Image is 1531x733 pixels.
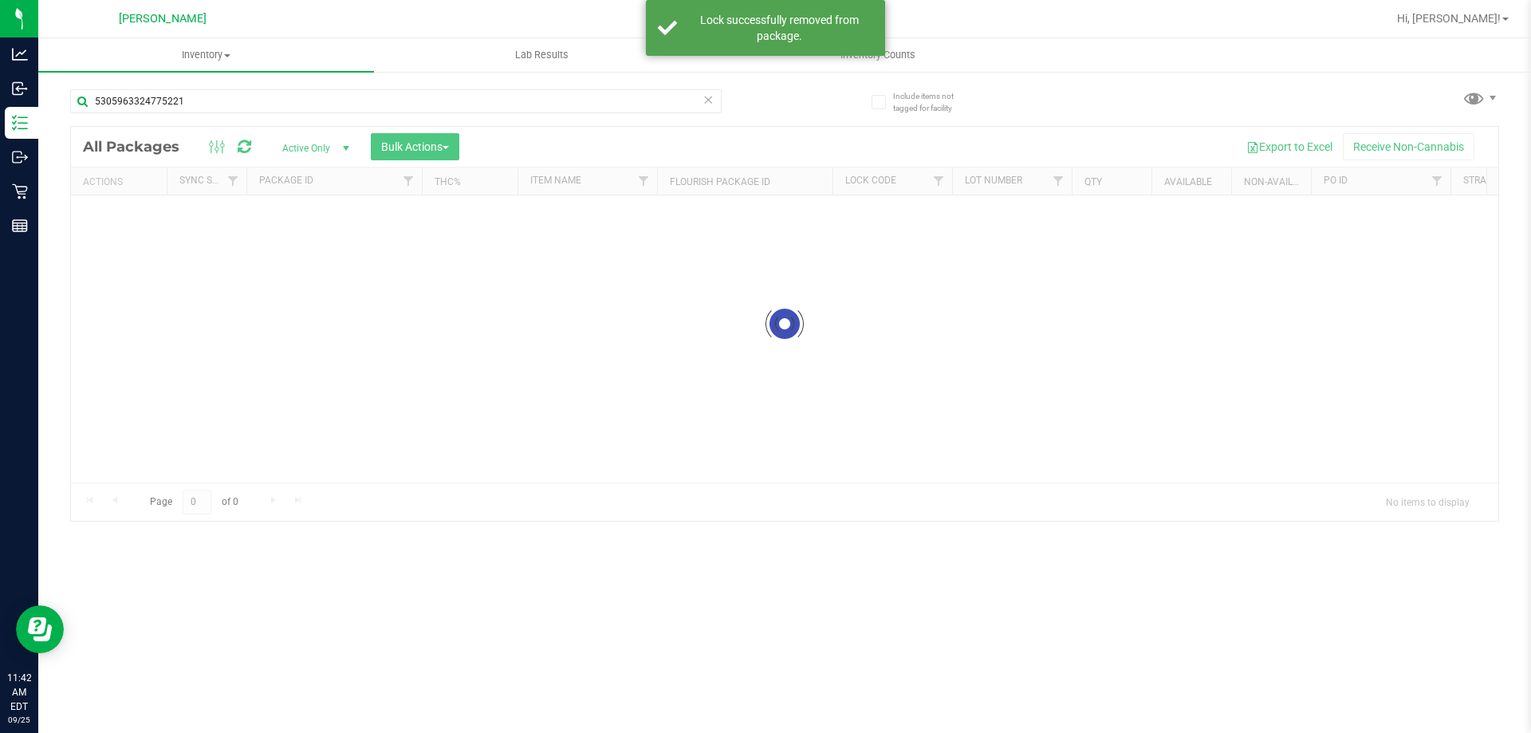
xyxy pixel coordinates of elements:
[38,38,374,72] a: Inventory
[494,48,590,62] span: Lab Results
[119,12,207,26] span: [PERSON_NAME]
[12,183,28,199] inline-svg: Retail
[1397,12,1501,25] span: Hi, [PERSON_NAME]!
[12,46,28,62] inline-svg: Analytics
[12,149,28,165] inline-svg: Outbound
[70,89,722,113] input: Search Package ID, Item Name, SKU, Lot or Part Number...
[686,12,873,44] div: Lock successfully removed from package.
[12,81,28,97] inline-svg: Inbound
[703,89,714,110] span: Clear
[16,605,64,653] iframe: Resource center
[7,671,31,714] p: 11:42 AM EDT
[12,115,28,131] inline-svg: Inventory
[893,90,973,114] span: Include items not tagged for facility
[374,38,710,72] a: Lab Results
[12,218,28,234] inline-svg: Reports
[38,48,374,62] span: Inventory
[7,714,31,726] p: 09/25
